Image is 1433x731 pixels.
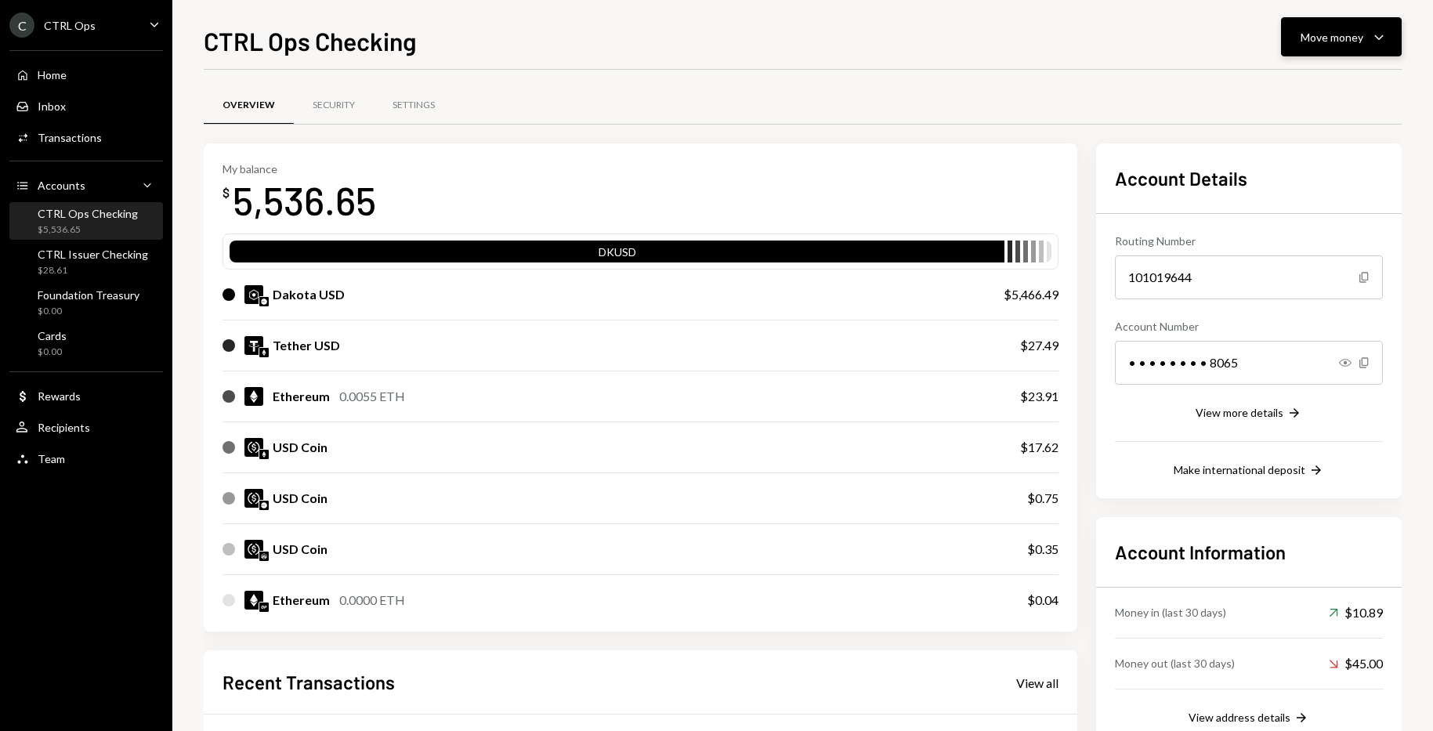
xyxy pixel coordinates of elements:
[38,179,85,192] div: Accounts
[9,413,163,441] a: Recipients
[9,123,163,151] a: Transactions
[1301,29,1363,45] div: Move money
[9,324,163,362] a: Cards$0.00
[1027,591,1058,610] div: $0.04
[9,13,34,38] div: C
[1115,233,1383,249] div: Routing Number
[1115,318,1383,335] div: Account Number
[9,60,163,89] a: Home
[273,387,330,406] div: Ethereum
[1020,336,1058,355] div: $27.49
[38,346,67,359] div: $0.00
[259,297,269,306] img: base-mainnet
[244,285,263,304] img: DKUSD
[1174,463,1305,476] div: Make international deposit
[273,540,327,559] div: USD Coin
[1115,539,1383,565] h2: Account Information
[244,336,263,355] img: USDT
[1115,655,1235,671] div: Money out (last 30 days)
[38,421,90,434] div: Recipients
[1196,406,1283,419] div: View more details
[9,243,163,280] a: CTRL Issuer Checking$28.61
[273,336,340,355] div: Tether USD
[273,438,327,457] div: USD Coin
[38,68,67,81] div: Home
[244,438,263,457] img: USDC
[259,348,269,357] img: ethereum-mainnet
[1115,165,1383,191] h2: Account Details
[38,389,81,403] div: Rewards
[223,669,395,695] h2: Recent Transactions
[259,552,269,561] img: arbitrum-mainnet
[313,99,355,112] div: Security
[9,92,163,120] a: Inbox
[9,382,163,410] a: Rewards
[204,85,294,125] a: Overview
[273,285,345,304] div: Dakota USD
[1027,489,1058,508] div: $0.75
[1027,540,1058,559] div: $0.35
[273,591,330,610] div: Ethereum
[1020,438,1058,457] div: $17.62
[259,450,269,459] img: ethereum-mainnet
[38,223,138,237] div: $5,536.65
[244,489,263,508] img: USDC
[1174,462,1324,479] button: Make international deposit
[374,85,454,125] a: Settings
[38,207,138,220] div: CTRL Ops Checking
[38,305,139,318] div: $0.00
[1189,710,1309,727] button: View address details
[233,176,376,225] div: 5,536.65
[1020,387,1058,406] div: $23.91
[294,85,374,125] a: Security
[1004,285,1058,304] div: $5,466.49
[223,185,230,201] div: $
[259,501,269,510] img: base-mainnet
[244,387,263,406] img: ETH
[1115,341,1383,385] div: • • • • • • • • 8065
[223,99,275,112] div: Overview
[204,25,417,56] h1: CTRL Ops Checking
[230,244,1004,266] div: DKUSD
[44,19,96,32] div: CTRL Ops
[9,444,163,472] a: Team
[1329,603,1383,622] div: $10.89
[244,591,263,610] img: ETH
[223,162,376,176] div: My balance
[38,100,66,113] div: Inbox
[339,591,405,610] div: 0.0000 ETH
[38,131,102,144] div: Transactions
[1329,654,1383,673] div: $45.00
[9,284,163,321] a: Foundation Treasury$0.00
[38,248,148,261] div: CTRL Issuer Checking
[38,264,148,277] div: $28.61
[393,99,435,112] div: Settings
[339,387,405,406] div: 0.0055 ETH
[1115,255,1383,299] div: 101019644
[9,202,163,240] a: CTRL Ops Checking$5,536.65
[259,603,269,612] img: optimism-mainnet
[1196,405,1302,422] button: View more details
[244,540,263,559] img: USDC
[273,489,327,508] div: USD Coin
[9,171,163,199] a: Accounts
[38,329,67,342] div: Cards
[1016,675,1058,691] div: View all
[38,452,65,465] div: Team
[1016,674,1058,691] a: View all
[1281,17,1402,56] button: Move money
[38,288,139,302] div: Foundation Treasury
[1115,604,1226,621] div: Money in (last 30 days)
[1189,711,1290,724] div: View address details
